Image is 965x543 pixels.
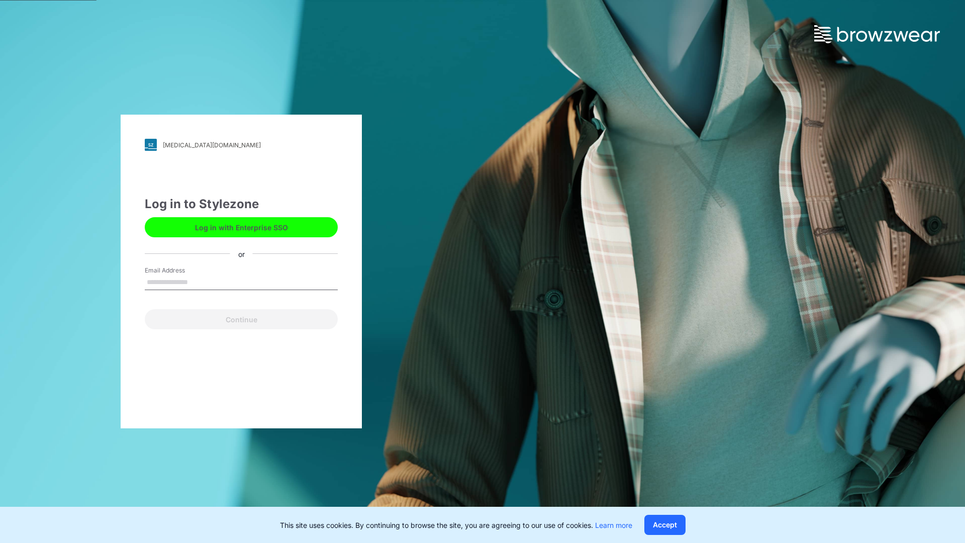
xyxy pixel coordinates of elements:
[145,195,338,213] div: Log in to Stylezone
[280,520,632,530] p: This site uses cookies. By continuing to browse the site, you are agreeing to our use of cookies.
[814,25,940,43] img: browzwear-logo.73288ffb.svg
[595,521,632,529] a: Learn more
[163,141,261,149] div: [MEDICAL_DATA][DOMAIN_NAME]
[230,248,253,259] div: or
[145,266,215,275] label: Email Address
[644,515,686,535] button: Accept
[145,217,338,237] button: Log in with Enterprise SSO
[145,139,338,151] a: [MEDICAL_DATA][DOMAIN_NAME]
[145,139,157,151] img: svg+xml;base64,PHN2ZyB3aWR0aD0iMjgiIGhlaWdodD0iMjgiIHZpZXdCb3g9IjAgMCAyOCAyOCIgZmlsbD0ibm9uZSIgeG...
